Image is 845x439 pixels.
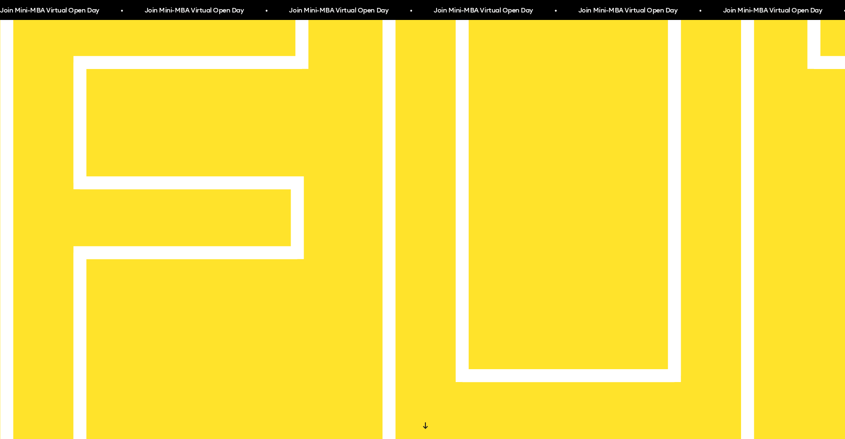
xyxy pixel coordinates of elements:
span: • [410,3,412,18]
span: • [265,3,267,18]
span: • [699,3,701,18]
span: • [120,3,122,18]
span: • [554,3,556,18]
